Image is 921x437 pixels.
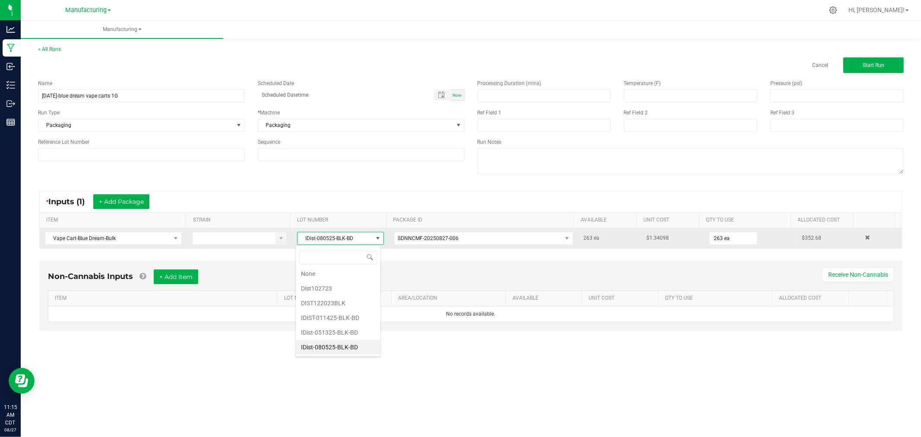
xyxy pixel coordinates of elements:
[296,340,380,355] li: IDist-080525-BLK-BD
[624,110,648,116] span: Ref Field 2
[48,197,93,206] span: Inputs (1)
[38,80,52,86] span: Name
[453,93,462,98] span: Now
[665,295,769,302] a: QTY TO USESortable
[258,119,453,131] span: Packaging
[513,295,579,302] a: AVAILABLESortable
[45,232,171,244] span: Vape Cart-Blue Dream-Bulk
[21,26,223,33] span: Manufacturing
[843,57,904,73] button: Start Run
[706,217,788,224] a: QTY TO USESortable
[583,235,592,241] span: 263
[770,110,794,116] span: Ref Field 3
[46,217,183,224] a: ITEMSortable
[434,89,451,100] span: Toggle popup
[139,272,146,281] a: Add Non-Cannabis items that were also consumed in the run (e.g. gloves and packaging); Also add N...
[258,139,280,145] span: Sequence
[193,217,287,224] a: STRAINSortable
[646,235,669,241] span: $1.34098
[581,217,633,224] a: AVAILABLESortable
[296,355,380,369] li: TIDIST090123BD
[260,110,280,116] span: Machine
[38,46,61,52] a: < All Runs
[297,217,383,224] a: LOT NUMBERSortable
[861,217,892,224] a: Sortable
[258,80,294,86] span: Scheduled Date
[4,427,17,433] p: 08/27
[296,281,380,296] li: Dist102723
[284,295,388,302] a: LOT NUMBERSortable
[398,295,502,302] a: AREA/LOCATIONSortable
[6,25,15,34] inline-svg: Analytics
[48,307,893,322] td: No records available.
[21,21,223,39] a: Manufacturing
[812,62,828,69] a: Cancel
[770,80,802,86] span: Pressure (psi)
[848,6,905,13] span: Hi, [PERSON_NAME]!
[38,139,89,145] span: Reference Lot Number
[643,217,696,224] a: Unit CostSortable
[6,99,15,108] inline-svg: Outbound
[802,235,821,241] span: $352.68
[296,310,380,325] li: IDIST-011425-BLK-BD
[478,110,502,116] span: Ref Field 1
[6,118,15,127] inline-svg: Reports
[65,6,107,14] span: Manufacturing
[393,217,570,224] a: PACKAGE IDSortable
[48,272,133,281] span: Non-Cannabis Inputs
[296,296,380,310] li: DIST122023BLK
[6,44,15,52] inline-svg: Manufacturing
[823,267,894,282] button: Receive Non-Cannabis
[594,235,599,241] span: ea
[863,62,884,68] span: Start Run
[828,6,839,14] div: Manage settings
[779,295,845,302] a: Allocated CostSortable
[478,80,541,86] span: Processing Duration (mins)
[298,232,372,244] span: IDist-080525-BLK-BD
[589,295,655,302] a: Unit CostSortable
[855,295,883,302] a: Sortable
[45,232,182,245] span: NO DATA FOUND
[6,62,15,71] inline-svg: Inbound
[9,368,35,394] iframe: Resource center
[296,266,380,281] li: None
[55,295,274,302] a: ITEMSortable
[6,81,15,89] inline-svg: Inventory
[4,403,17,427] p: 11:15 AM CDT
[93,194,149,209] button: + Add Package
[398,235,459,241] span: SDNNCMF-20250827-006
[38,119,234,131] span: Packaging
[798,217,850,224] a: Allocated CostSortable
[154,269,198,284] button: + Add Item
[38,109,60,117] span: Run Type
[258,89,425,100] input: Scheduled Datetime
[296,325,380,340] li: IDist-051325-BLK-BD
[624,80,661,86] span: Temperature (F)
[478,139,502,145] span: Run Notes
